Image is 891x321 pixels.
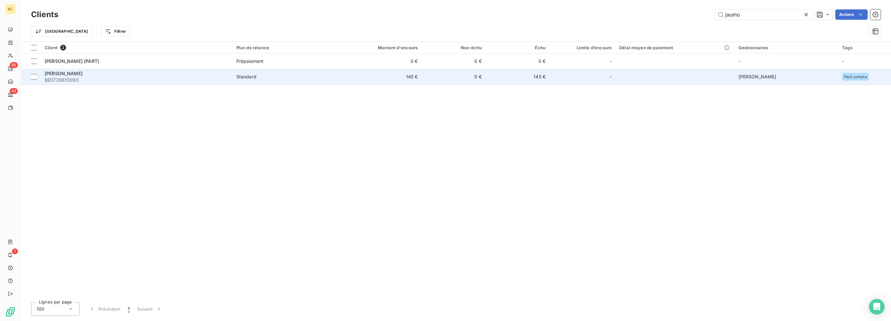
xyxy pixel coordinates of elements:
td: 145 € [336,69,422,85]
div: Standard [236,74,256,80]
td: 0 € [486,53,549,69]
span: Pack compta [844,75,867,79]
button: 1 [124,302,133,316]
div: Plan de relance [236,45,333,50]
span: 2 [60,45,66,51]
div: BC [5,4,16,14]
button: Actions [835,9,868,20]
span: 42 [10,88,18,94]
input: Rechercher [715,9,812,20]
td: 145 € [486,69,549,85]
div: Tags [842,45,887,50]
span: [PERSON_NAME] (PART) [45,58,99,64]
div: Prépaiement [236,58,264,64]
button: Filtrer [100,26,130,37]
div: Non-échu [426,45,482,50]
button: Suivant [133,302,166,316]
span: - [842,58,844,64]
span: - [739,58,740,64]
span: - [610,74,612,80]
td: 0 € [422,69,486,85]
span: 1 [128,306,130,312]
span: 50 [10,62,18,68]
span: [PERSON_NAME] [45,71,83,76]
span: 1 [12,248,18,254]
td: 0 € [336,53,422,69]
div: Délai moyen de paiement [619,45,730,50]
span: 100 [37,306,44,312]
div: Open Intercom Messenger [869,299,885,315]
span: [PERSON_NAME] [739,74,776,79]
div: Gestionnaires [739,45,835,50]
td: 0 € [422,53,486,69]
span: BE0739810090 [45,77,229,83]
button: [GEOGRAPHIC_DATA] [31,26,92,37]
span: - [610,58,612,64]
img: Logo LeanPay [5,307,16,317]
h3: Clients [31,9,58,20]
button: Précédent [85,302,124,316]
div: Échu [490,45,546,50]
span: Client [45,45,58,50]
div: Limite d’encours [553,45,612,50]
div: Montant d'encours [340,45,418,50]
